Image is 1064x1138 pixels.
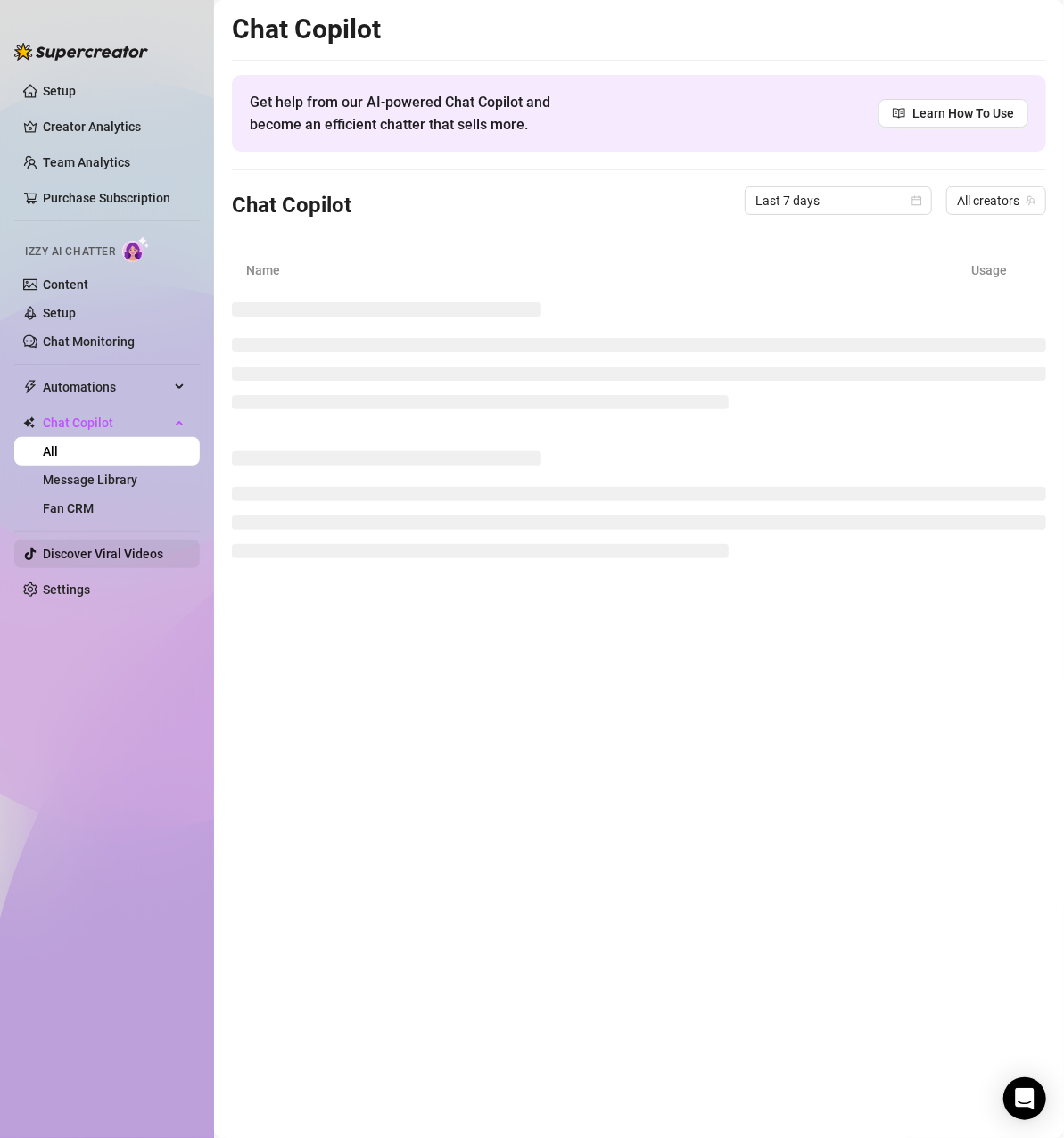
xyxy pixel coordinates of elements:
a: Content [43,277,88,292]
a: Purchase Subscription [43,184,186,212]
article: Name [246,260,971,280]
a: Setup [43,84,76,98]
span: calendar [911,195,922,206]
span: Learn How To Use [912,103,1014,123]
span: Last 7 days [755,187,921,214]
a: Learn How To Use [878,99,1028,128]
article: Usage [971,260,1032,280]
a: All [43,444,58,458]
span: Automations [43,373,169,401]
span: thunderbolt [23,380,37,394]
a: Fan CRM [43,501,94,515]
a: Chat Monitoring [43,334,135,349]
img: AI Chatter [122,236,150,262]
div: Open Intercom Messenger [1003,1077,1046,1120]
span: read [893,107,905,120]
span: Chat Copilot [43,408,169,437]
img: logo-BBDzfeDw.svg [14,43,148,61]
a: Team Analytics [43,155,130,169]
a: Creator Analytics [43,112,186,141]
span: Izzy AI Chatter [25,243,115,260]
a: Message Library [43,473,137,487]
a: Setup [43,306,76,320]
span: Get help from our AI-powered Chat Copilot and become an efficient chatter that sells more. [250,91,593,136]
h3: Chat Copilot [232,192,351,220]
span: All creators [957,187,1035,214]
h2: Chat Copilot [232,12,1046,46]
a: Discover Viral Videos [43,547,163,561]
img: Chat Copilot [23,416,35,429]
a: Settings [43,582,90,597]
span: team [1026,195,1036,206]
